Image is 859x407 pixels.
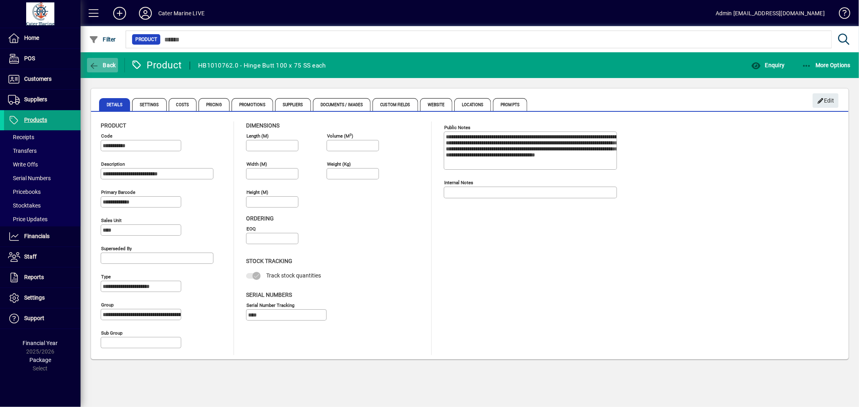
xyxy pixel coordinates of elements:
[8,134,34,140] span: Receipts
[89,36,116,43] span: Filter
[4,247,81,267] a: Staff
[751,62,784,68] span: Enquiry
[246,292,292,298] span: Serial Numbers
[132,98,167,111] span: Settings
[4,28,81,48] a: Home
[101,330,122,336] mat-label: Sub group
[800,58,853,72] button: More Options
[246,122,279,129] span: Dimensions
[23,340,58,346] span: Financial Year
[101,302,114,308] mat-label: Group
[4,130,81,144] a: Receipts
[4,199,81,212] a: Stocktakes
[169,98,197,111] span: Costs
[8,189,41,195] span: Pricebooks
[4,171,81,185] a: Serial Numbers
[833,2,849,28] a: Knowledge Base
[101,218,122,223] mat-label: Sales unit
[373,98,418,111] span: Custom Fields
[4,308,81,329] a: Support
[4,49,81,69] a: POS
[817,94,834,107] span: Edit
[4,90,81,110] a: Suppliers
[327,133,353,139] mat-label: Volume (m )
[158,7,205,20] div: Cater Marine LIVE
[198,59,326,72] div: HB1010762.0 - Hinge Butt 100 x 75 SS each
[101,133,112,139] mat-label: Code
[24,55,35,62] span: POS
[132,6,158,21] button: Profile
[232,98,273,111] span: Promotions
[131,59,182,72] div: Product
[493,98,527,111] span: Prompts
[24,274,44,280] span: Reports
[87,58,118,72] button: Back
[199,98,230,111] span: Pricing
[87,32,118,47] button: Filter
[350,132,352,136] sup: 3
[107,6,132,21] button: Add
[24,35,39,41] span: Home
[444,125,470,130] mat-label: Public Notes
[4,212,81,226] a: Price Updates
[246,226,256,232] mat-label: EOQ
[24,315,44,321] span: Support
[101,274,111,280] mat-label: Type
[101,161,125,167] mat-label: Description
[246,258,292,264] span: Stock Tracking
[101,189,135,195] mat-label: Primary barcode
[24,294,45,301] span: Settings
[802,62,851,68] span: More Options
[4,288,81,308] a: Settings
[246,302,294,308] mat-label: Serial Number tracking
[24,117,47,123] span: Products
[749,58,787,72] button: Enquiry
[24,233,50,239] span: Financials
[29,357,51,363] span: Package
[246,133,269,139] mat-label: Length (m)
[99,98,130,111] span: Details
[246,215,274,222] span: Ordering
[420,98,453,111] span: Website
[4,226,81,247] a: Financials
[89,62,116,68] span: Back
[135,35,157,43] span: Product
[8,216,48,222] span: Price Updates
[275,98,311,111] span: Suppliers
[813,93,838,108] button: Edit
[4,185,81,199] a: Pricebooks
[81,58,125,72] app-page-header-button: Back
[246,161,267,167] mat-label: Width (m)
[101,246,132,251] mat-label: Superseded by
[266,272,321,279] span: Track stock quantities
[8,161,38,168] span: Write Offs
[4,144,81,158] a: Transfers
[444,180,473,185] mat-label: Internal Notes
[716,7,825,20] div: Admin [EMAIL_ADDRESS][DOMAIN_NAME]
[24,76,52,82] span: Customers
[246,189,268,195] mat-label: Height (m)
[327,161,351,167] mat-label: Weight (Kg)
[4,69,81,89] a: Customers
[8,202,41,209] span: Stocktakes
[24,253,37,260] span: Staff
[8,148,37,154] span: Transfers
[313,98,371,111] span: Documents / Images
[24,96,47,103] span: Suppliers
[454,98,491,111] span: Locations
[8,175,51,181] span: Serial Numbers
[101,122,126,129] span: Product
[4,267,81,288] a: Reports
[4,158,81,171] a: Write Offs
